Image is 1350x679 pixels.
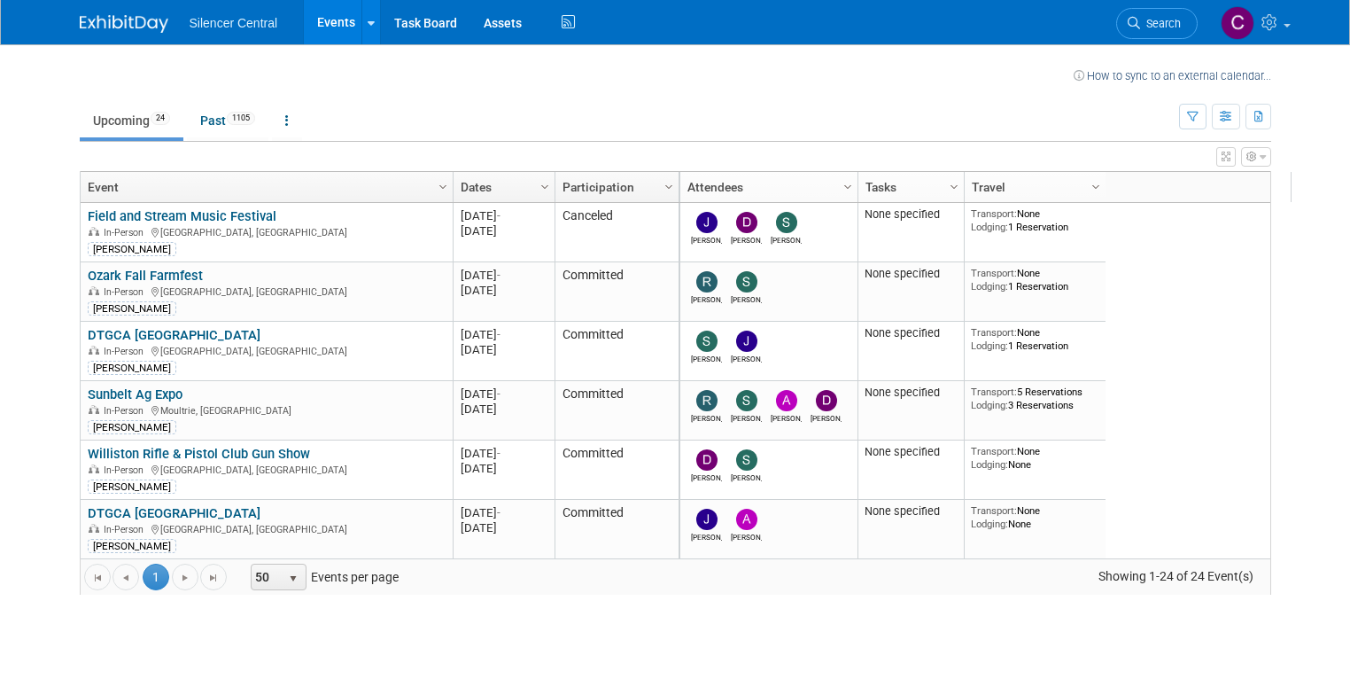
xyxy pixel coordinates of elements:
[88,386,182,402] a: Sunbelt Ag Expo
[865,326,957,340] div: None specified
[971,207,1098,233] div: None 1 Reservation
[971,504,1017,517] span: Transport:
[497,447,500,460] span: -
[736,449,757,471] img: Steve Phillips
[841,180,855,194] span: Column Settings
[104,524,149,535] span: In-Person
[555,203,679,262] td: Canceled
[687,172,846,202] a: Attendees
[731,411,762,423] div: Sarah Young
[865,172,952,202] a: Tasks
[947,180,961,194] span: Column Settings
[971,339,1008,352] span: Lodging:
[696,331,718,352] img: Steve Phillips
[696,509,718,530] img: Justin Armstrong
[816,390,837,411] img: Dean Woods
[691,352,722,363] div: Steve Phillips
[461,268,547,283] div: [DATE]
[736,509,757,530] img: Andrew Sorenson
[691,411,722,423] div: Rob Young
[187,104,268,137] a: Past1105
[89,346,99,355] img: In-Person Event
[865,386,957,400] div: None specified
[555,500,679,559] td: Committed
[865,207,957,222] div: None specified
[731,293,762,304] div: Sarah Young
[971,386,1017,398] span: Transport:
[776,390,797,411] img: Andrew Sorenson
[88,172,441,202] a: Event
[88,268,203,284] a: Ozark Fall Farmfest
[736,390,757,411] img: Sarah Young
[1140,17,1181,30] span: Search
[88,208,276,224] a: Field and Stream Music Festival
[691,233,722,245] div: Justin Armstrong
[89,524,99,533] img: In-Person Event
[112,564,139,590] a: Go to the previous page
[433,172,453,199] a: Column Settings
[178,571,192,585] span: Go to the next page
[971,267,1017,279] span: Transport:
[172,564,198,590] a: Go to the next page
[88,301,176,316] div: [PERSON_NAME]
[436,180,450,194] span: Column Settings
[461,283,547,298] div: [DATE]
[971,280,1008,293] span: Lodging:
[119,571,133,585] span: Go to the previous page
[89,464,99,473] img: In-Person Event
[88,224,445,239] div: [GEOGRAPHIC_DATA], [GEOGRAPHIC_DATA]
[88,284,445,299] div: [GEOGRAPHIC_DATA], [GEOGRAPHIC_DATA]
[497,387,500,401] span: -
[104,405,149,417] span: In-Person
[461,505,547,520] div: [DATE]
[691,530,722,542] div: Justin Armstrong
[771,411,802,423] div: Andrew Sorenson
[88,361,176,375] div: [PERSON_NAME]
[971,386,1098,411] div: 5 Reservations 3 Reservations
[731,352,762,363] div: Justin Armstrong
[89,286,99,295] img: In-Person Event
[461,386,547,402] div: [DATE]
[865,504,957,519] div: None specified
[696,271,718,293] img: Rob Young
[228,564,416,590] span: Events per page
[736,271,757,293] img: Sarah Young
[972,172,1094,202] a: Travel
[88,242,176,256] div: [PERSON_NAME]
[696,212,718,233] img: Justin Armstrong
[1082,564,1269,589] span: Showing 1-24 of 24 Event(s)
[89,405,99,414] img: In-Person Event
[1116,8,1198,39] a: Search
[731,471,762,482] div: Steve Phillips
[497,506,500,519] span: -
[555,381,679,441] td: Committed
[88,402,445,418] div: Moultrie, [GEOGRAPHIC_DATA]
[1221,6,1254,40] img: Carin Froehlich
[461,446,547,461] div: [DATE]
[286,572,300,586] span: select
[497,209,500,222] span: -
[461,208,547,223] div: [DATE]
[971,326,1098,352] div: None 1 Reservation
[80,104,183,137] a: Upcoming24
[971,399,1008,411] span: Lodging:
[811,411,842,423] div: Dean Woods
[104,346,149,357] span: In-Person
[1074,69,1271,82] a: How to sync to an external calendar...
[88,539,176,553] div: [PERSON_NAME]
[971,326,1017,339] span: Transport:
[838,172,857,199] a: Column Settings
[252,565,282,589] span: 50
[731,530,762,542] div: Andrew Sorenson
[104,227,149,238] span: In-Person
[538,180,552,194] span: Column Settings
[971,445,1098,471] div: None None
[90,571,105,585] span: Go to the first page
[88,462,445,477] div: [GEOGRAPHIC_DATA], [GEOGRAPHIC_DATA]
[461,327,547,342] div: [DATE]
[206,571,221,585] span: Go to the last page
[89,227,99,236] img: In-Person Event
[535,172,555,199] a: Column Settings
[691,293,722,304] div: Rob Young
[88,505,260,521] a: DTGCA [GEOGRAPHIC_DATA]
